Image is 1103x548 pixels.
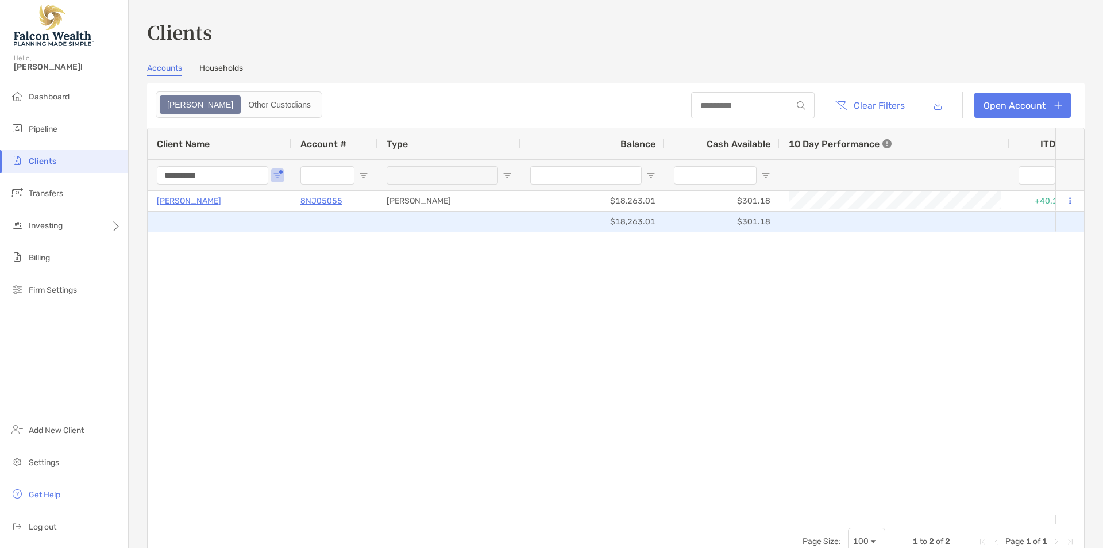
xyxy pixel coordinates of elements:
img: get-help icon [10,487,24,501]
button: Open Filter Menu [273,171,282,180]
img: investing icon [10,218,24,232]
img: settings icon [10,455,24,469]
div: Next Page [1052,537,1061,546]
a: [PERSON_NAME] [157,194,221,208]
div: $18,263.01 [521,191,665,211]
span: 1 [913,536,918,546]
span: Dashboard [29,92,70,102]
span: Settings [29,458,59,467]
div: $18,263.01 [521,212,665,232]
a: Households [199,63,243,76]
div: Page Size: [803,536,841,546]
img: Falcon Wealth Planning Logo [14,5,94,46]
span: Type [387,139,408,150]
span: Account # [300,139,346,150]
input: Cash Available Filter Input [674,166,757,185]
span: Transfers [29,189,63,198]
div: ITD [1040,139,1069,150]
div: First Page [978,537,987,546]
span: [PERSON_NAME]! [14,62,121,72]
img: firm-settings icon [10,282,24,296]
span: Get Help [29,490,60,500]
span: Firm Settings [29,285,77,295]
img: billing icon [10,250,24,264]
img: pipeline icon [10,121,24,135]
span: Cash Available [707,139,770,150]
button: Open Filter Menu [646,171,655,180]
div: Zoe [161,97,240,113]
button: Open Filter Menu [761,171,770,180]
input: ITD Filter Input [1019,166,1055,185]
span: Clients [29,156,56,166]
span: Investing [29,221,63,231]
button: Open Filter Menu [359,171,368,180]
span: Client Name [157,139,210,150]
span: Balance [620,139,655,150]
img: logout icon [10,519,24,533]
span: of [936,536,943,546]
span: of [1033,536,1040,546]
div: $301.18 [665,191,780,211]
a: Open Account [974,93,1071,118]
div: Other Custodians [242,97,317,113]
div: Last Page [1066,537,1075,546]
div: [PERSON_NAME] [377,191,521,211]
button: Open Filter Menu [503,171,512,180]
a: 8NJ05055 [300,194,342,208]
span: 2 [945,536,950,546]
span: Log out [29,522,56,532]
img: add_new_client icon [10,423,24,436]
span: to [920,536,927,546]
span: 2 [929,536,934,546]
input: Client Name Filter Input [157,166,268,185]
span: 1 [1026,536,1031,546]
div: 100 [853,536,869,546]
img: input icon [797,101,805,110]
img: clients icon [10,154,24,167]
span: Page [1005,536,1024,546]
span: Pipeline [29,124,57,134]
h3: Clients [147,18,1085,45]
img: transfers icon [10,186,24,200]
input: Balance Filter Input [530,166,642,185]
img: dashboard icon [10,89,24,103]
div: +40.18% [1009,191,1078,211]
div: segmented control [156,91,322,118]
div: Previous Page [992,537,1001,546]
a: Accounts [147,63,182,76]
div: $301.18 [665,212,780,232]
span: Add New Client [29,426,84,435]
button: Clear Filters [826,93,913,118]
span: Billing [29,253,50,263]
span: 1 [1042,536,1047,546]
div: 10 Day Performance [789,128,892,159]
input: Account # Filter Input [300,166,354,185]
